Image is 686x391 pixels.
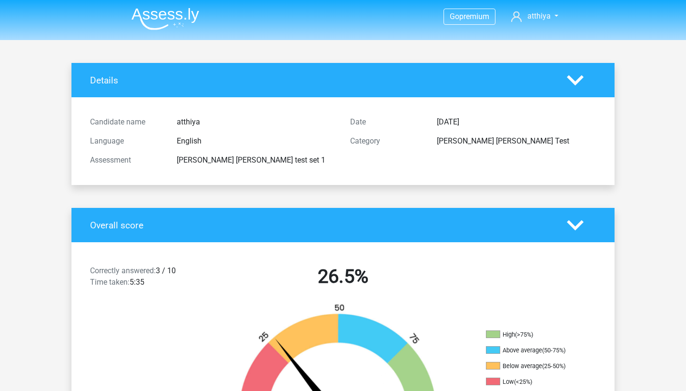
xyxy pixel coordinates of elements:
div: 3 / 10 5:35 [83,265,213,292]
div: (50-75%) [542,347,565,354]
div: (>75%) [515,331,533,338]
span: Time taken: [90,278,130,287]
div: [PERSON_NAME] [PERSON_NAME] test set 1 [170,154,343,166]
li: Below average [486,362,581,370]
span: Correctly answered: [90,266,156,275]
img: Assessly [131,8,199,30]
h4: Overall score [90,220,553,231]
div: Language [83,135,170,147]
span: atthiya [527,11,551,21]
div: English [170,135,343,147]
span: premium [459,12,489,21]
div: [PERSON_NAME] [PERSON_NAME] Test [430,135,603,147]
h4: Details [90,75,553,86]
div: (<25%) [514,378,532,385]
span: Go [450,12,459,21]
div: Category [343,135,430,147]
li: Low [486,378,581,386]
div: atthiya [170,116,343,128]
li: Above average [486,346,581,355]
a: atthiya [507,10,562,22]
h2: 26.5% [220,265,466,288]
li: High [486,330,581,339]
div: Assessment [83,154,170,166]
div: Candidate name [83,116,170,128]
div: [DATE] [430,116,603,128]
a: Gopremium [444,10,495,23]
div: Date [343,116,430,128]
div: (25-50%) [542,362,565,370]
